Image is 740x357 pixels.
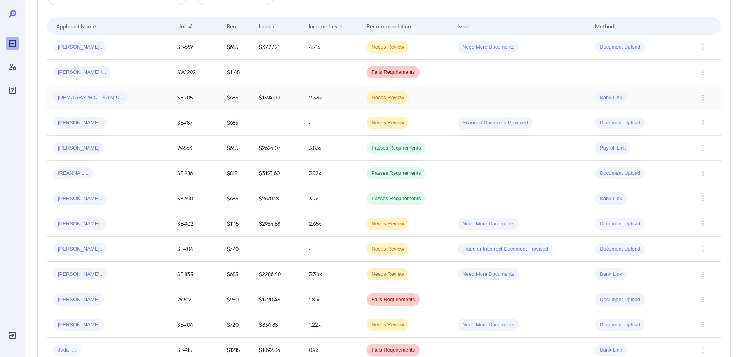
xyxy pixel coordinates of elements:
[697,91,709,104] button: Row Actions
[253,211,303,237] td: $2954.88
[253,35,303,60] td: $3227.21
[458,220,519,228] span: Need More Documents
[53,271,107,278] span: [PERSON_NAME]..
[303,161,360,186] td: 3.92x
[309,21,342,31] div: Income Level
[53,347,81,354] span: Jada -...
[53,69,111,76] span: [PERSON_NAME] l...
[367,296,420,303] span: Fails Requirements
[303,262,360,287] td: 3.34x
[253,312,303,338] td: $834.88
[221,287,253,312] td: $950
[367,21,411,31] div: Recommendation
[171,262,221,287] td: SE-835
[221,211,253,237] td: $1115
[697,117,709,129] button: Row Actions
[595,347,627,354] span: Bank Link
[595,170,645,177] span: Document Upload
[6,84,19,96] div: FAQ
[303,186,360,211] td: 3.9x
[171,161,221,186] td: SE-986
[171,186,221,211] td: SE-690
[595,145,630,152] span: Payroll Link
[303,237,360,262] td: -
[53,246,107,253] span: [PERSON_NAME]..
[367,321,409,329] span: Needs Review
[56,21,96,31] div: Applicant Name
[367,44,409,51] span: Needs Review
[259,21,278,31] div: Income
[221,237,253,262] td: $720
[595,321,645,329] span: Document Upload
[53,296,104,303] span: [PERSON_NAME]
[458,321,519,329] span: Need More Documents
[221,186,253,211] td: $685
[595,94,627,101] span: Bank Link
[303,110,360,136] td: -
[303,35,360,60] td: 4.71x
[53,119,107,127] span: [PERSON_NAME]..
[221,161,253,186] td: $815
[367,195,425,202] span: Passes Requirements
[595,220,645,228] span: Document Upload
[53,145,104,152] span: [PERSON_NAME]
[367,347,420,354] span: Fails Requirements
[171,35,221,60] td: SE-669
[367,69,420,76] span: Fails Requirements
[221,262,253,287] td: $685
[697,344,709,356] button: Row Actions
[221,35,253,60] td: $685
[303,85,360,110] td: 2.33x
[595,246,645,253] span: Document Upload
[53,170,93,177] span: IREANNA L...
[6,329,19,341] div: Log Out
[171,237,221,262] td: SE-704
[171,211,221,237] td: SE-902
[595,271,627,278] span: Bank Link
[595,44,645,51] span: Document Upload
[253,136,303,161] td: $2624.07
[171,85,221,110] td: SE-705
[458,246,553,253] span: Fraud or Incorrect Document Provided
[253,85,303,110] td: $1594.00
[697,142,709,154] button: Row Actions
[253,161,303,186] td: $3193.60
[171,110,221,136] td: SE-787
[6,37,19,50] div: Reports
[367,170,425,177] span: Passes Requirements
[697,268,709,280] button: Row Actions
[221,60,253,85] td: $1145
[697,243,709,255] button: Row Actions
[303,312,360,338] td: 1.22x
[171,287,221,312] td: W-512
[221,110,253,136] td: $685
[697,167,709,179] button: Row Actions
[697,192,709,205] button: Row Actions
[458,44,519,51] span: Need More Documents
[458,21,470,31] div: Issue
[367,94,409,101] span: Needs Review
[303,211,360,237] td: 2.65x
[595,195,627,202] span: Bank Link
[171,60,221,85] td: SW-292
[53,321,104,329] span: [PERSON_NAME]
[221,312,253,338] td: $720
[595,119,645,127] span: Document Upload
[458,119,533,127] span: Scanned Document Provided
[171,136,221,161] td: W-563
[595,296,645,303] span: Document Upload
[367,271,409,278] span: Needs Review
[367,119,409,127] span: Needs Review
[367,246,409,253] span: Needs Review
[221,136,253,161] td: $685
[697,319,709,331] button: Row Actions
[303,60,360,85] td: -
[253,287,303,312] td: $1720.45
[221,85,253,110] td: $685
[458,271,519,278] span: Need More Documents
[697,41,709,53] button: Row Actions
[53,44,107,51] span: [PERSON_NAME]..
[53,94,128,101] span: [DEMOGRAPHIC_DATA] C...
[53,220,107,228] span: [PERSON_NAME]..
[303,136,360,161] td: 3.83x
